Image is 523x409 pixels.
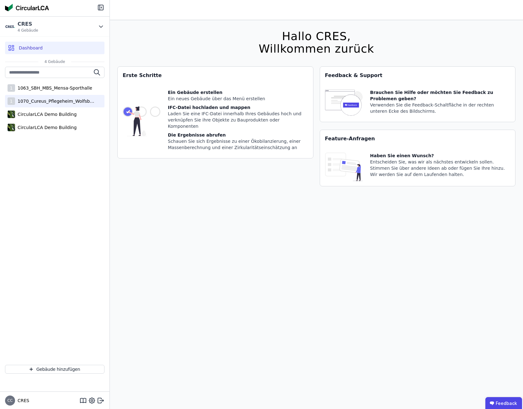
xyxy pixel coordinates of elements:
div: Erste Schritte [118,67,313,84]
div: Feature-Anfragen [320,130,515,148]
img: CRES [5,22,15,32]
div: Die Ergebnisse abrufen [168,132,308,138]
div: 1070_Cureus_Pflegeheim_Wolfsbüttel [15,98,97,104]
div: IFC-Datei hochladen und mappen [168,104,308,111]
div: Brauchen Sie Hilfe oder möchten Sie Feedback zu Problemen geben? [370,89,510,102]
img: getting_started_tile-DrF_GRSv.svg [123,89,160,153]
img: feature_request_tile-UiXE1qGU.svg [325,153,363,181]
div: 1 [8,97,15,105]
div: Entscheiden Sie, was wir als nächstes entwickeln sollen. Stimmen Sie über andere Ideen ab oder fü... [370,159,510,178]
div: Willkommen zurück [259,43,374,55]
img: feedback-icon-HCTs5lye.svg [325,89,363,117]
span: 4 Gebäude [18,28,38,33]
div: Schauen Sie sich Ergebnisse zu einer Ökobilanzierung, einer Massenberechnung und einer Zirkularit... [168,138,308,151]
span: CRES [15,397,29,404]
div: Feedback & Support [320,67,515,84]
div: Laden Sie eine IFC-Datei innerhalb Ihres Gebäudes hoch und verknüpfen Sie ihre Objekte zu Bauprod... [168,111,308,129]
div: Verwenden Sie die Feedback-Schaltfläche in der rechten unteren Ecke des Bildschirms. [370,102,510,114]
div: CRES [18,20,38,28]
div: CircularLCA Demo Building [15,124,77,131]
button: Gebäude hinzufügen [5,365,104,374]
div: Ein Gebäude erstellen [168,89,308,96]
img: Concular [5,4,49,11]
div: 1063_SBH_MBS_Mensa-Sporthalle [15,85,92,91]
div: 1 [8,84,15,92]
span: 4 Gebäude [38,59,72,64]
div: Hallo CRES, [259,30,374,43]
span: CC [8,399,13,402]
img: CircularLCA Demo Building [8,122,15,132]
div: Ein neues Gebäude über das Menü erstellen [168,96,308,102]
img: CircularLCA Demo Building [8,109,15,119]
div: CircularLCA Demo Building [15,111,77,117]
span: Dashboard [19,45,43,51]
div: Haben Sie einen Wunsch? [370,153,510,159]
